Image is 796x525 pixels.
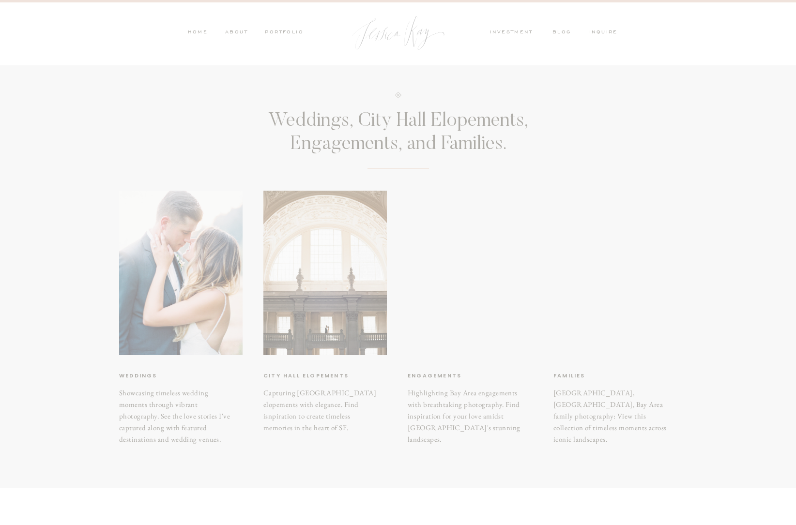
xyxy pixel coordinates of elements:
[263,371,360,381] a: City hall elopements
[408,371,496,381] a: Engagements
[263,29,304,37] a: PORTFOLIO
[408,387,525,439] h3: Highlighting Bay Area engagements with breathtaking photography. Find inspiration for your love a...
[119,387,237,420] h3: Showcasing timeless wedding moments through vibrant photography. See the love stories I've captur...
[225,110,572,157] h3: Weddings, City Hall Elopements, Engagements, and Families.
[223,29,248,37] a: ABOUT
[187,29,208,37] a: HOME
[552,29,578,37] a: blog
[553,371,648,381] a: Families
[490,29,537,37] a: investment
[553,387,671,439] a: [GEOGRAPHIC_DATA], [GEOGRAPHIC_DATA], Bay Area family photography: View this collection of timele...
[589,29,622,37] a: inquire
[263,387,381,421] h3: Capturing [GEOGRAPHIC_DATA] elopements with elegance. Find isnpiration to create timeless memorie...
[119,371,200,381] a: weddings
